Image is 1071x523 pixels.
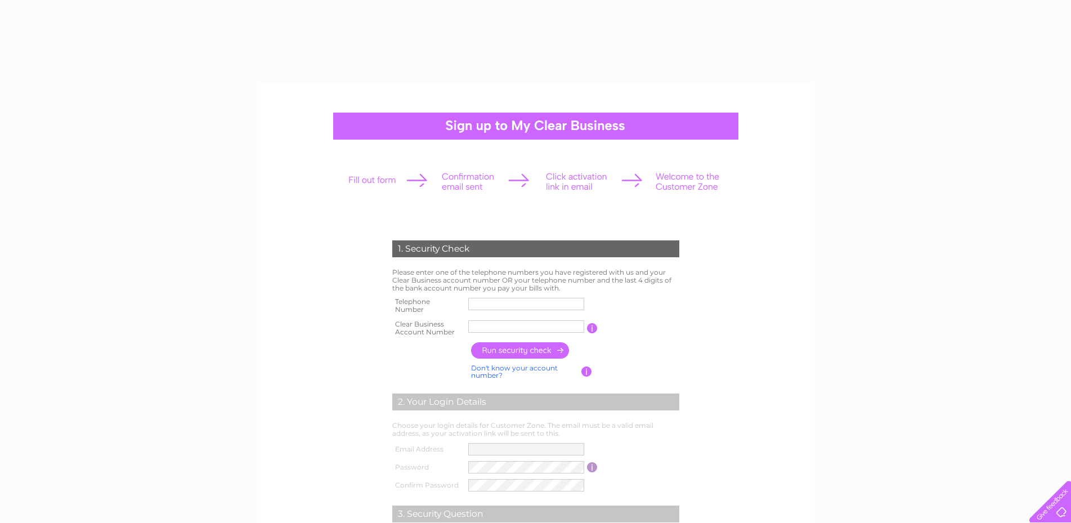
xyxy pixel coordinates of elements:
[389,419,682,440] td: Choose your login details for Customer Zone. The email must be a valid email address, as your act...
[587,323,598,333] input: Information
[389,440,466,458] th: Email Address
[389,458,466,476] th: Password
[389,294,466,317] th: Telephone Number
[392,240,679,257] div: 1. Security Check
[581,366,592,377] input: Information
[392,506,679,522] div: 3. Security Question
[471,364,558,380] a: Don't know your account number?
[587,462,598,472] input: Information
[389,266,682,294] td: Please enter one of the telephone numbers you have registered with us and your Clear Business acc...
[389,317,466,339] th: Clear Business Account Number
[389,476,466,494] th: Confirm Password
[392,394,679,410] div: 2. Your Login Details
